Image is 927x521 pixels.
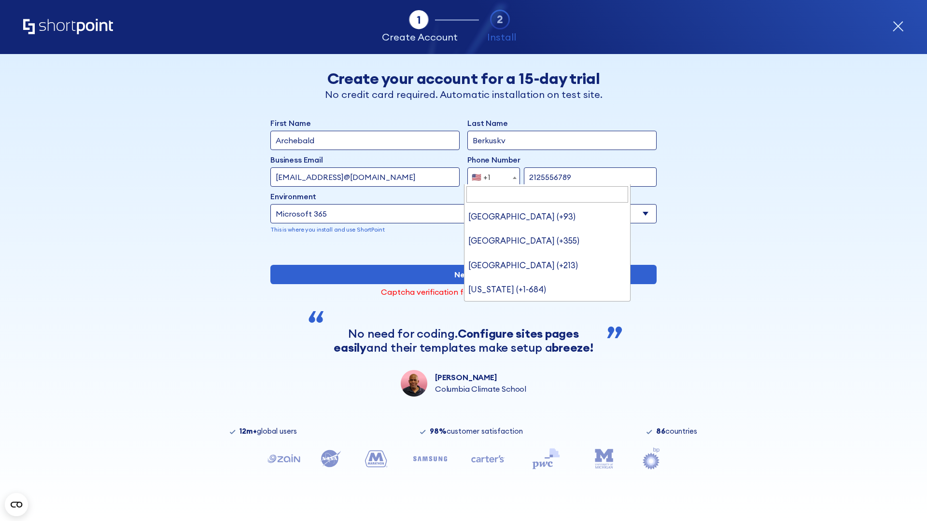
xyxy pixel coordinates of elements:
[464,229,631,253] li: [GEOGRAPHIC_DATA] (+355)
[464,277,631,302] li: [US_STATE] (+1-684)
[5,493,28,516] button: Open CMP widget
[464,253,631,277] li: [GEOGRAPHIC_DATA] (+213)
[466,186,629,203] input: Search
[464,205,631,229] li: [GEOGRAPHIC_DATA] (+93)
